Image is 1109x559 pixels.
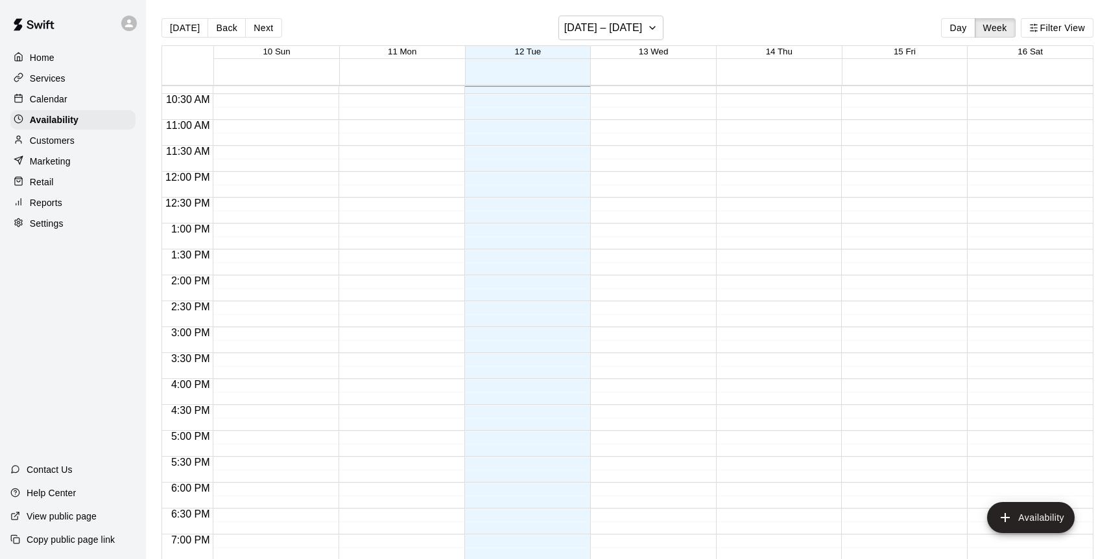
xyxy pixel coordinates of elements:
[639,47,669,56] button: 13 Wed
[263,47,290,56] button: 10 Sun
[208,18,246,38] button: Back
[168,327,213,338] span: 3:00 PM
[163,146,213,157] span: 11:30 AM
[30,155,71,168] p: Marketing
[168,249,213,260] span: 1:30 PM
[30,134,75,147] p: Customers
[168,379,213,390] span: 4:00 PM
[27,533,115,546] p: Copy public page link
[163,94,213,105] span: 10:30 AM
[558,16,664,40] button: [DATE] – [DATE]
[388,47,416,56] button: 11 Mon
[168,431,213,442] span: 5:00 PM
[10,110,136,130] a: Availability
[975,18,1016,38] button: Week
[162,172,213,183] span: 12:00 PM
[941,18,975,38] button: Day
[10,214,136,233] a: Settings
[10,193,136,212] a: Reports
[10,48,136,67] a: Home
[168,508,213,519] span: 6:30 PM
[30,93,67,106] p: Calendar
[1021,18,1093,38] button: Filter View
[30,72,66,85] p: Services
[515,47,542,56] button: 12 Tue
[27,510,97,523] p: View public page
[168,483,213,494] span: 6:00 PM
[766,47,793,56] button: 14 Thu
[168,223,213,234] span: 1:00 PM
[30,113,78,126] p: Availability
[245,18,281,38] button: Next
[1018,47,1043,56] button: 16 Sat
[10,89,136,109] a: Calendar
[27,486,76,499] p: Help Center
[564,19,643,37] h6: [DATE] – [DATE]
[168,405,213,416] span: 4:30 PM
[30,196,62,209] p: Reports
[162,198,213,209] span: 12:30 PM
[27,463,73,476] p: Contact Us
[168,275,213,286] span: 2:00 PM
[30,176,54,188] p: Retail
[10,152,136,171] a: Marketing
[894,47,916,56] button: 15 Fri
[987,502,1075,533] button: add
[10,131,136,150] a: Customers
[168,353,213,364] span: 3:30 PM
[161,18,208,38] button: [DATE]
[168,301,213,312] span: 2:30 PM
[163,120,213,131] span: 11:00 AM
[168,534,213,545] span: 7:00 PM
[10,69,136,88] a: Services
[30,217,64,230] p: Settings
[168,457,213,468] span: 5:30 PM
[10,172,136,192] a: Retail
[30,51,54,64] p: Home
